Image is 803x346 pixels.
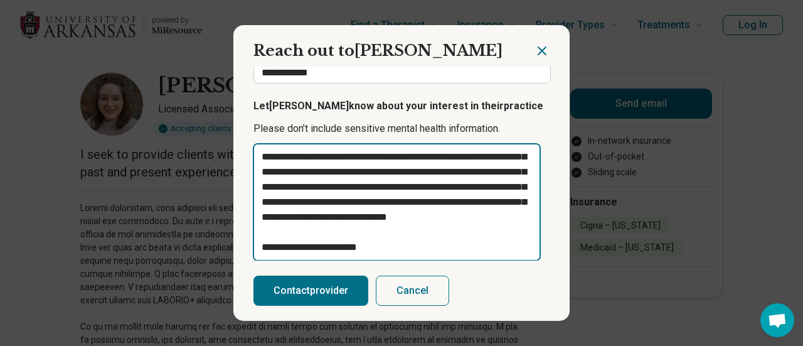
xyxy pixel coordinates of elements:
[534,43,550,58] button: Close dialog
[253,276,368,306] button: Contactprovider
[376,276,449,306] button: Cancel
[253,99,550,114] p: Let [PERSON_NAME] know about your interest in their practice
[253,41,503,60] span: Reach out to [PERSON_NAME]
[253,121,550,136] p: Please don’t include sensitive mental health information.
